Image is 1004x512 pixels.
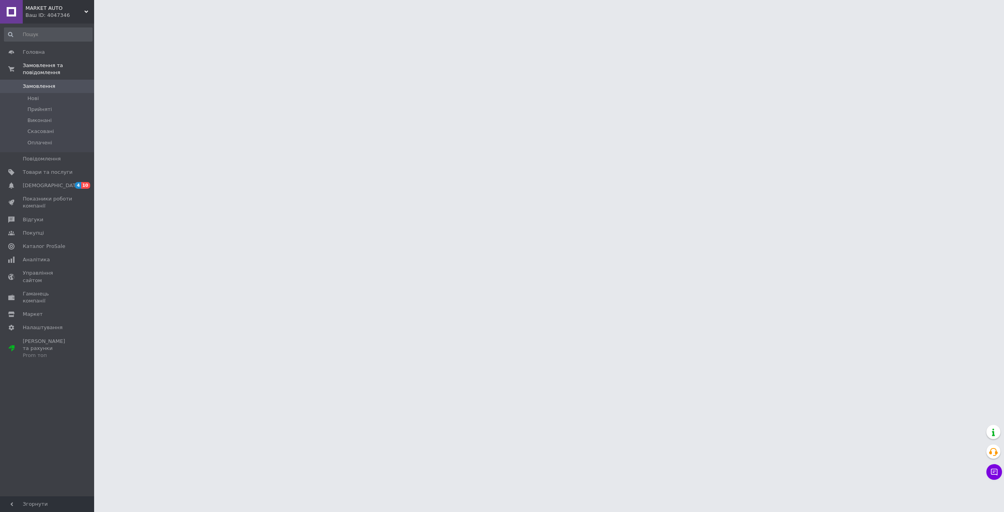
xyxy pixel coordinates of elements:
[23,324,63,331] span: Налаштування
[27,117,52,124] span: Виконані
[23,256,50,263] span: Аналітика
[27,139,52,146] span: Оплачені
[23,49,45,56] span: Головна
[27,128,54,135] span: Скасовані
[23,243,65,250] span: Каталог ProSale
[23,338,73,359] span: [PERSON_NAME] та рахунки
[25,5,84,12] span: MARKET AUTO
[23,62,94,76] span: Замовлення та повідомлення
[25,12,94,19] div: Ваш ID: 4047346
[986,464,1002,480] button: Чат з покупцем
[27,95,39,102] span: Нові
[23,169,73,176] span: Товари та послуги
[27,106,52,113] span: Прийняті
[23,83,55,90] span: Замовлення
[23,230,44,237] span: Покупці
[23,290,73,304] span: Гаманець компанії
[23,216,43,223] span: Відгуки
[23,311,43,318] span: Маркет
[23,155,61,162] span: Повідомлення
[23,270,73,284] span: Управління сайтом
[23,195,73,210] span: Показники роботи компанії
[4,27,93,42] input: Пошук
[81,182,90,189] span: 10
[75,182,81,189] span: 4
[23,182,81,189] span: [DEMOGRAPHIC_DATA]
[23,352,73,359] div: Prom топ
